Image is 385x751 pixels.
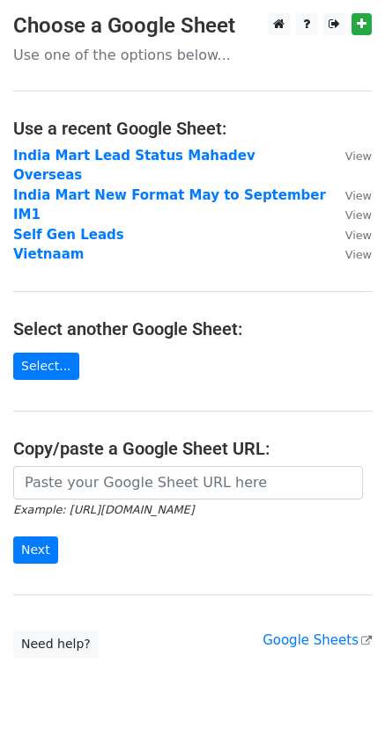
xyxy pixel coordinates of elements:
small: Example: [URL][DOMAIN_NAME] [13,503,194,516]
a: Need help? [13,631,99,658]
a: Vietnaam [13,246,84,262]
h4: Select another Google Sheet: [13,318,372,339]
h4: Use a recent Google Sheet: [13,118,372,139]
input: Next [13,536,58,564]
p: Use one of the options below... [13,46,372,64]
a: View [328,246,372,262]
a: Self Gen Leads [13,227,124,243]
small: View [345,189,372,202]
a: India Mart Lead Status Mahadev Overseas [13,148,255,184]
a: Google Sheets [263,632,372,648]
a: India Mart New Format May to September [13,187,326,203]
a: View [328,148,372,164]
h4: Copy/paste a Google Sheet URL: [13,438,372,459]
input: Paste your Google Sheet URL here [13,466,363,499]
h3: Choose a Google Sheet [13,13,372,39]
small: View [345,208,372,222]
a: View [328,187,372,203]
a: View [328,227,372,243]
a: Select... [13,353,79,380]
small: View [345,248,372,261]
a: IM1 [13,207,41,222]
small: View [345,229,372,242]
a: View [328,207,372,222]
small: View [345,149,372,163]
